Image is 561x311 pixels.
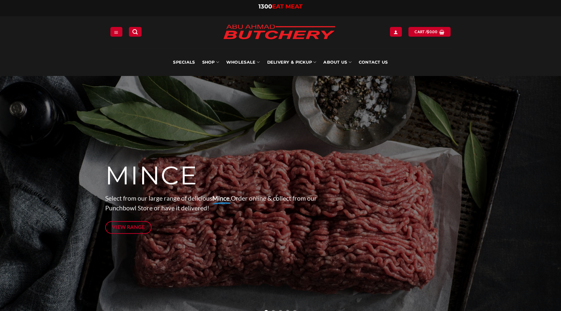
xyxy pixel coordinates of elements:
a: About Us [323,49,351,76]
a: Specials [173,49,195,76]
strong: Mince. [212,194,231,202]
a: View cart [408,27,450,36]
a: Contact Us [359,49,388,76]
span: 1300 [258,3,272,10]
a: View Range [105,221,152,234]
img: Abu Ahmad Butchery [218,20,341,45]
a: 1300EAT MEAT [258,3,303,10]
a: Search [129,27,141,36]
a: Delivery & Pickup [267,49,317,76]
span: Cart / [415,29,437,35]
bdi: 0.00 [427,30,437,34]
a: SHOP [202,49,219,76]
a: Login [390,27,402,36]
span: $ [427,29,429,35]
a: Wholesale [226,49,260,76]
span: MINCE [105,160,198,191]
span: Select from our large range of delicious Order online & collect from our Punchbowl Store or have ... [105,194,317,212]
a: Menu [110,27,122,36]
span: EAT MEAT [272,3,303,10]
span: View Range [112,223,145,231]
